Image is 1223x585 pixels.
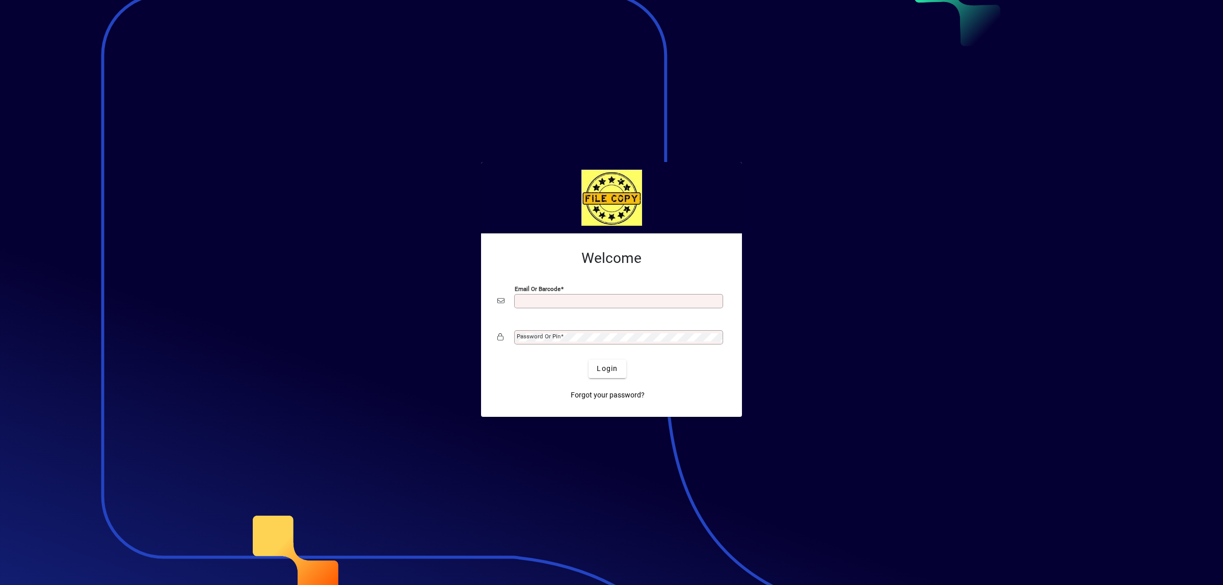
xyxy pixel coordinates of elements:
span: Login [597,363,618,374]
mat-label: Password or Pin [517,333,561,340]
h2: Welcome [497,250,726,267]
button: Login [589,360,626,378]
mat-label: Email or Barcode [515,285,561,292]
span: Forgot your password? [571,390,645,401]
a: Forgot your password? [567,386,649,405]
